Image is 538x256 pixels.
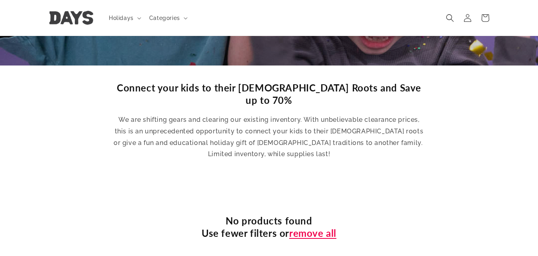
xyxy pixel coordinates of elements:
[149,14,180,22] span: Categories
[117,82,421,106] span: Connect your kids to their [DEMOGRAPHIC_DATA] Roots and Save up to 70%
[289,227,336,239] a: remove all
[441,9,459,27] summary: Search
[49,11,93,25] img: Days United
[144,10,191,26] summary: Categories
[49,214,489,239] h2: No products found Use fewer filters or
[109,14,134,22] span: Holidays
[104,10,144,26] summary: Holidays
[113,114,425,160] p: We are shifting gears and clearing our existing inventory. With unbelievable clearance prices, th...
